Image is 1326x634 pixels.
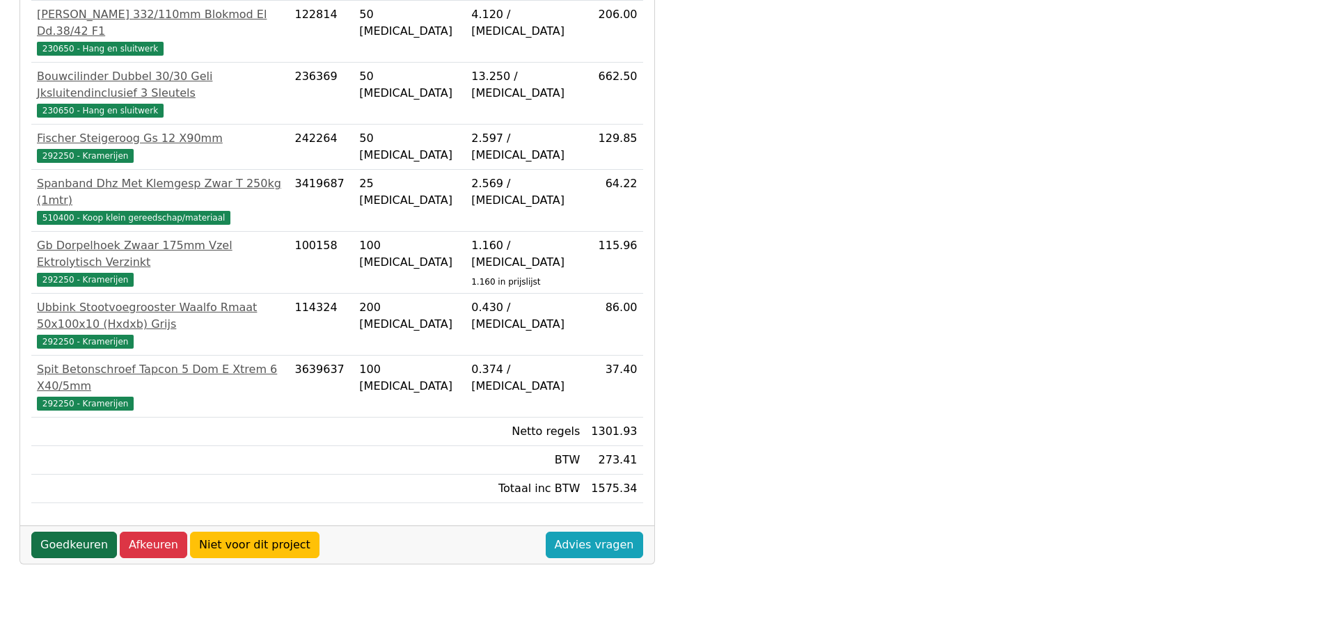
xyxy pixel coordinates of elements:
td: 64.22 [585,170,642,232]
div: 0.430 / [MEDICAL_DATA] [471,299,580,333]
div: 13.250 / [MEDICAL_DATA] [471,68,580,102]
div: 100 [MEDICAL_DATA] [359,237,460,271]
td: 122814 [289,1,354,63]
a: Ubbink Stootvoegrooster Waalfo Rmaat 50x100x10 (Hxdxb) Grijs292250 - Kramerijen [37,299,283,349]
span: 292250 - Kramerijen [37,149,134,163]
td: 206.00 [585,1,642,63]
td: 115.96 [585,232,642,294]
span: 230650 - Hang en sluitwerk [37,42,164,56]
a: [PERSON_NAME] 332/110mm Blokmod El Dd.38/42 F1230650 - Hang en sluitwerk [37,6,283,56]
td: 100158 [289,232,354,294]
div: 1.160 / [MEDICAL_DATA] [471,237,580,271]
div: 50 [MEDICAL_DATA] [359,130,460,164]
a: Afkeuren [120,532,187,558]
div: 100 [MEDICAL_DATA] [359,361,460,395]
td: 3419687 [289,170,354,232]
a: Gb Dorpelhoek Zwaar 175mm Vzel Ektrolytisch Verzinkt292250 - Kramerijen [37,237,283,287]
td: 86.00 [585,294,642,356]
td: 273.41 [585,446,642,475]
td: 129.85 [585,125,642,170]
td: BTW [466,446,585,475]
div: 200 [MEDICAL_DATA] [359,299,460,333]
div: Fischer Steigeroog Gs 12 X90mm [37,130,283,147]
sub: 1.160 in prijslijst [471,277,540,287]
td: 1575.34 [585,475,642,503]
div: 50 [MEDICAL_DATA] [359,68,460,102]
td: 3639637 [289,356,354,418]
td: 37.40 [585,356,642,418]
td: Totaal inc BTW [466,475,585,503]
div: Spit Betonschroef Tapcon 5 Dom E Xtrem 6 X40/5mm [37,361,283,395]
span: 292250 - Kramerijen [37,335,134,349]
div: Ubbink Stootvoegrooster Waalfo Rmaat 50x100x10 (Hxdxb) Grijs [37,299,283,333]
td: 662.50 [585,63,642,125]
a: Bouwcilinder Dubbel 30/30 Geli Jksluitendinclusief 3 Sleutels230650 - Hang en sluitwerk [37,68,283,118]
a: Goedkeuren [31,532,117,558]
div: 50 [MEDICAL_DATA] [359,6,460,40]
a: Advies vragen [546,532,643,558]
a: Fischer Steigeroog Gs 12 X90mm292250 - Kramerijen [37,130,283,164]
td: Netto regels [466,418,585,446]
td: 236369 [289,63,354,125]
span: 292250 - Kramerijen [37,273,134,287]
a: Spit Betonschroef Tapcon 5 Dom E Xtrem 6 X40/5mm292250 - Kramerijen [37,361,283,411]
a: Spanband Dhz Met Klemgesp Zwar T 250kg (1mtr)510400 - Koop klein gereedschap/materiaal [37,175,283,225]
div: 25 [MEDICAL_DATA] [359,175,460,209]
div: 4.120 / [MEDICAL_DATA] [471,6,580,40]
span: 292250 - Kramerijen [37,397,134,411]
td: 242264 [289,125,354,170]
div: 2.597 / [MEDICAL_DATA] [471,130,580,164]
td: 114324 [289,294,354,356]
span: 230650 - Hang en sluitwerk [37,104,164,118]
div: 2.569 / [MEDICAL_DATA] [471,175,580,209]
div: 0.374 / [MEDICAL_DATA] [471,361,580,395]
span: 510400 - Koop klein gereedschap/materiaal [37,211,230,225]
td: 1301.93 [585,418,642,446]
div: Spanband Dhz Met Klemgesp Zwar T 250kg (1mtr) [37,175,283,209]
a: Niet voor dit project [190,532,319,558]
div: Bouwcilinder Dubbel 30/30 Geli Jksluitendinclusief 3 Sleutels [37,68,283,102]
div: [PERSON_NAME] 332/110mm Blokmod El Dd.38/42 F1 [37,6,283,40]
div: Gb Dorpelhoek Zwaar 175mm Vzel Ektrolytisch Verzinkt [37,237,283,271]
